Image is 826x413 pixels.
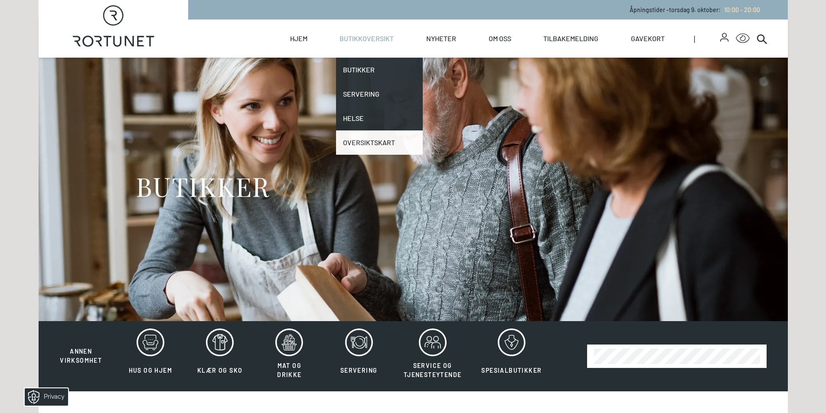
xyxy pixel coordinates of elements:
span: | [694,20,721,58]
a: Hjem [290,20,307,58]
button: Servering [325,328,393,384]
span: Spesialbutikker [481,367,542,374]
button: Spesialbutikker [472,328,551,384]
button: Klær og sko [186,328,254,384]
a: Butikker [336,58,423,82]
a: Servering [336,82,423,106]
iframe: Manage Preferences [9,385,79,409]
a: Om oss [489,20,511,58]
a: Gavekort [631,20,665,58]
a: Nyheter [426,20,456,58]
h1: BUTIKKER [136,170,270,202]
button: Hus og hjem [117,328,184,384]
span: Mat og drikke [277,362,301,378]
span: Annen virksomhet [60,348,102,364]
a: Tilbakemelding [543,20,598,58]
span: Klær og sko [197,367,242,374]
button: Open Accessibility Menu [736,32,750,46]
span: Hus og hjem [129,367,172,374]
button: Annen virksomhet [47,328,115,365]
a: 10:00 - 20:00 [721,6,760,13]
span: Servering [340,367,378,374]
button: Service og tjenesteytende [395,328,471,384]
a: Oversiktskart [336,130,423,155]
span: 10:00 - 20:00 [724,6,760,13]
a: Butikkoversikt [340,20,394,58]
p: Åpningstider - torsdag 9. oktober : [630,5,760,14]
a: Helse [336,106,423,130]
button: Mat og drikke [255,328,323,384]
span: Service og tjenesteytende [404,362,462,378]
